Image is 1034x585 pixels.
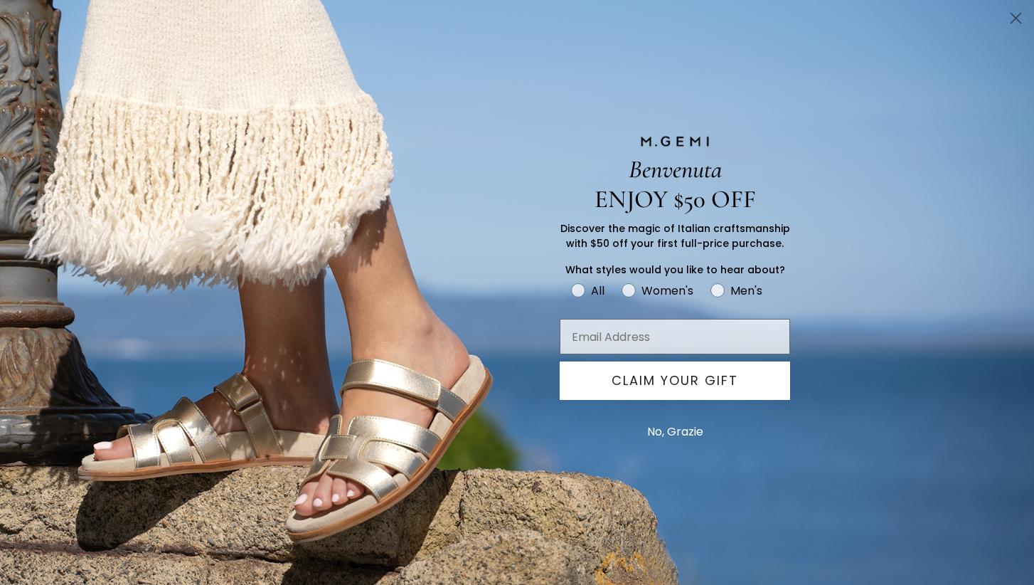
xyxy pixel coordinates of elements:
[560,319,790,354] input: Email Address
[641,282,693,300] div: Women's
[730,282,762,300] div: Men's
[565,263,785,277] span: What styles would you like to hear about?
[640,414,710,450] button: No, Grazie
[595,184,756,214] span: ENJOY $50 OFF
[1003,6,1028,31] button: Close dialog
[560,362,790,400] button: CLAIM YOUR GIFT
[591,282,604,300] div: All
[639,135,710,148] img: M.GEMI
[629,154,722,184] span: Benvenuta
[560,221,790,251] span: Discover the magic of Italian craftsmanship with $50 off your first full-price purchase.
